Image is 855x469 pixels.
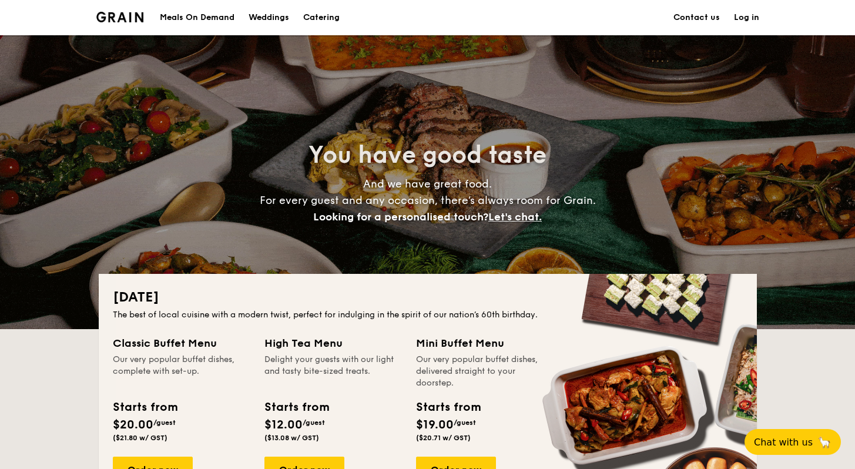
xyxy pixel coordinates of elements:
[264,398,328,416] div: Starts from
[113,335,250,351] div: Classic Buffet Menu
[416,335,554,351] div: Mini Buffet Menu
[416,354,554,389] div: Our very popular buffet dishes, delivered straight to your doorstep.
[264,434,319,442] span: ($13.08 w/ GST)
[416,434,471,442] span: ($20.71 w/ GST)
[113,309,743,321] div: The best of local cuisine with a modern twist, perfect for indulging in the spirit of our nation’...
[113,288,743,307] h2: [DATE]
[113,354,250,389] div: Our very popular buffet dishes, complete with set-up.
[113,434,167,442] span: ($21.80 w/ GST)
[113,418,153,432] span: $20.00
[754,437,813,448] span: Chat with us
[264,354,402,389] div: Delight your guests with our light and tasty bite-sized treats.
[817,436,831,449] span: 🦙
[153,418,176,427] span: /guest
[264,418,303,432] span: $12.00
[745,429,841,455] button: Chat with us🦙
[303,418,325,427] span: /guest
[96,12,144,22] img: Grain
[260,177,596,223] span: And we have great food. For every guest and any occasion, there’s always room for Grain.
[454,418,476,427] span: /guest
[313,210,488,223] span: Looking for a personalised touch?
[96,12,144,22] a: Logotype
[309,141,546,169] span: You have good taste
[113,398,177,416] div: Starts from
[416,398,480,416] div: Starts from
[264,335,402,351] div: High Tea Menu
[416,418,454,432] span: $19.00
[488,210,542,223] span: Let's chat.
